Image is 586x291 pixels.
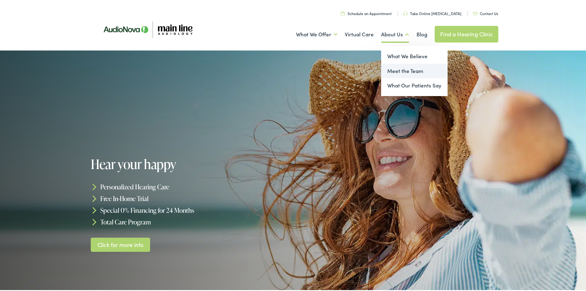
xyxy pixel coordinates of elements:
[473,11,477,14] img: utility icon
[435,25,498,41] a: Find a Hearing Clinic
[91,215,296,226] li: Total Care Program
[91,192,296,203] li: Free In-Home Trial
[345,22,374,45] a: Virtual Care
[403,10,461,15] a: Take Online [MEDICAL_DATA]
[91,156,296,170] h1: Hear your happy
[473,10,498,15] a: Contact Us
[381,22,409,45] a: About Us
[91,203,296,215] li: Special 0% Financing for 24 Months
[381,77,448,92] a: What Our Patients Say
[91,180,296,192] li: Personalized Hearing Care
[341,10,345,14] img: utility icon
[91,236,150,251] a: Click for more info
[403,10,408,14] img: utility icon
[296,22,337,45] a: What We Offer
[381,48,448,63] a: What We Believe
[417,22,427,45] a: Blog
[381,63,448,77] a: Meet the Team
[341,10,392,15] a: Schedule an Appointment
